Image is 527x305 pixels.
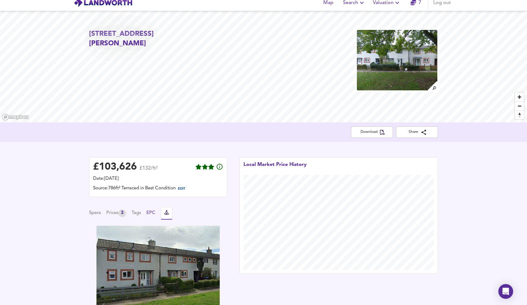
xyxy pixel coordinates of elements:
img: search [427,80,438,91]
div: Source: 786ft² Terraced in Best Condition [93,185,223,193]
div: £ 103,626 [93,163,137,172]
span: EDIT [178,187,185,191]
button: Prices3 [106,209,126,217]
button: Download [351,126,393,138]
span: Zoom out [515,102,524,110]
button: Zoom in [515,93,524,101]
button: Reset bearing to north [515,110,524,119]
button: Tags [132,210,141,216]
span: Download [356,129,388,135]
button: Zoom out [515,101,524,110]
div: 3 [118,209,126,217]
span: Share [401,129,433,135]
span: Reset bearing to north [515,111,524,119]
a: Mapbox homepage [2,113,29,121]
div: Open Intercom Messenger [498,284,513,299]
span: £132/ft² [140,166,158,175]
div: Local Market Price History [243,161,307,175]
button: Specs [89,210,101,216]
h2: [STREET_ADDRESS][PERSON_NAME] [89,29,201,49]
button: EPC [146,210,155,216]
div: Date: [DATE] [93,175,223,182]
div: Prices [106,209,126,217]
img: property [356,29,438,91]
button: Share [396,126,438,138]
